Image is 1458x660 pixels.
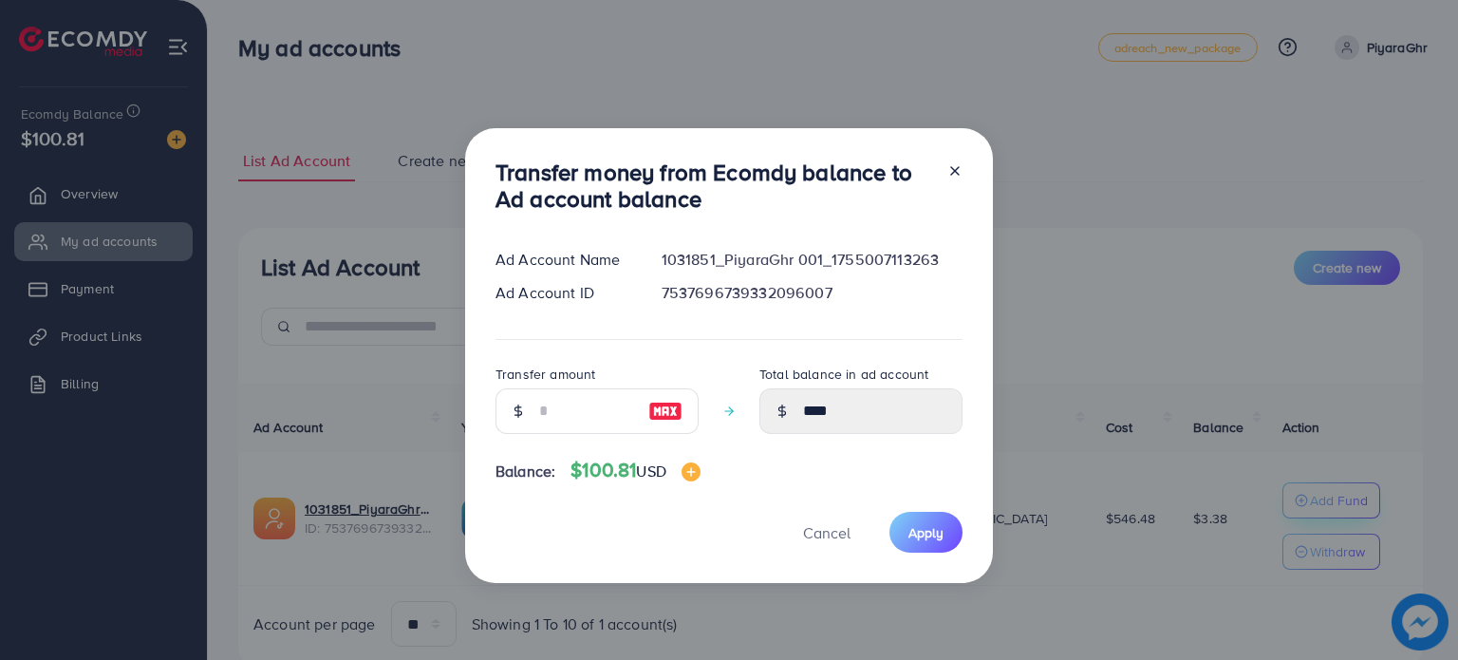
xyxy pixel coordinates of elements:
[779,512,874,553] button: Cancel
[803,522,850,543] span: Cancel
[636,461,665,481] span: USD
[495,159,932,214] h3: Transfer money from Ecomdy balance to Ad account balance
[480,249,646,271] div: Ad Account Name
[648,400,682,423] img: image
[682,462,701,481] img: image
[480,282,646,304] div: Ad Account ID
[646,282,978,304] div: 7537696739332096007
[495,365,595,384] label: Transfer amount
[889,512,963,553] button: Apply
[908,523,944,542] span: Apply
[570,459,701,482] h4: $100.81
[646,249,978,271] div: 1031851_PiyaraGhr 001_1755007113263
[759,365,928,384] label: Total balance in ad account
[495,461,555,482] span: Balance:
